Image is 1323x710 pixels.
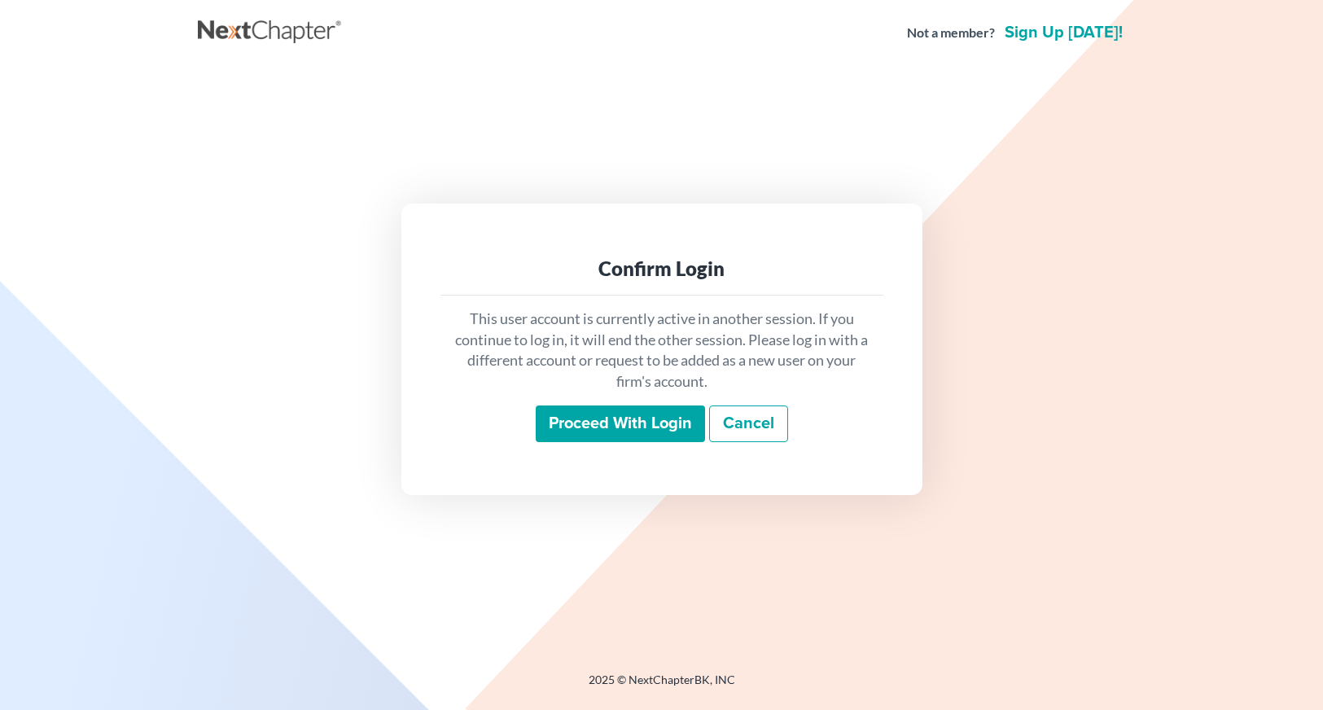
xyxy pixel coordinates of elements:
[453,256,870,282] div: Confirm Login
[453,309,870,392] p: This user account is currently active in another session. If you continue to log in, it will end ...
[536,405,705,443] input: Proceed with login
[198,672,1126,701] div: 2025 © NextChapterBK, INC
[1001,24,1126,41] a: Sign up [DATE]!
[907,24,995,42] strong: Not a member?
[709,405,788,443] a: Cancel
